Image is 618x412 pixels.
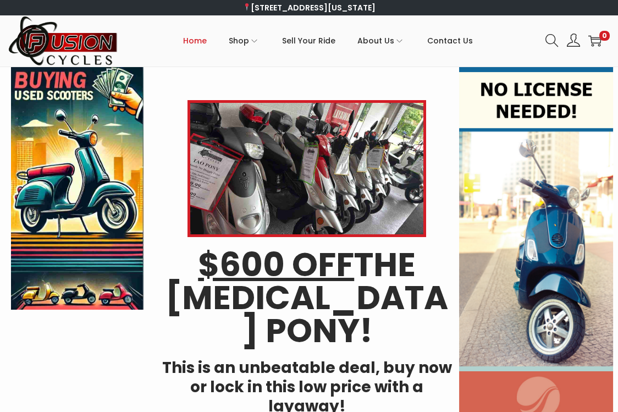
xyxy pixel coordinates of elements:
[588,34,602,47] a: 0
[229,16,260,65] a: Shop
[357,27,394,54] span: About Us
[243,3,251,11] img: 📍
[183,27,207,54] span: Home
[229,27,249,54] span: Shop
[357,16,405,65] a: About Us
[118,16,537,65] nav: Primary navigation
[198,241,354,288] u: $600 OFF
[160,248,454,347] h2: THE [MEDICAL_DATA] PONY!
[282,16,335,65] a: Sell Your Ride
[183,16,207,65] a: Home
[8,15,118,67] img: Woostify retina logo
[282,27,335,54] span: Sell Your Ride
[242,2,376,13] a: [STREET_ADDRESS][US_STATE]
[427,16,473,65] a: Contact Us
[427,27,473,54] span: Contact Us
